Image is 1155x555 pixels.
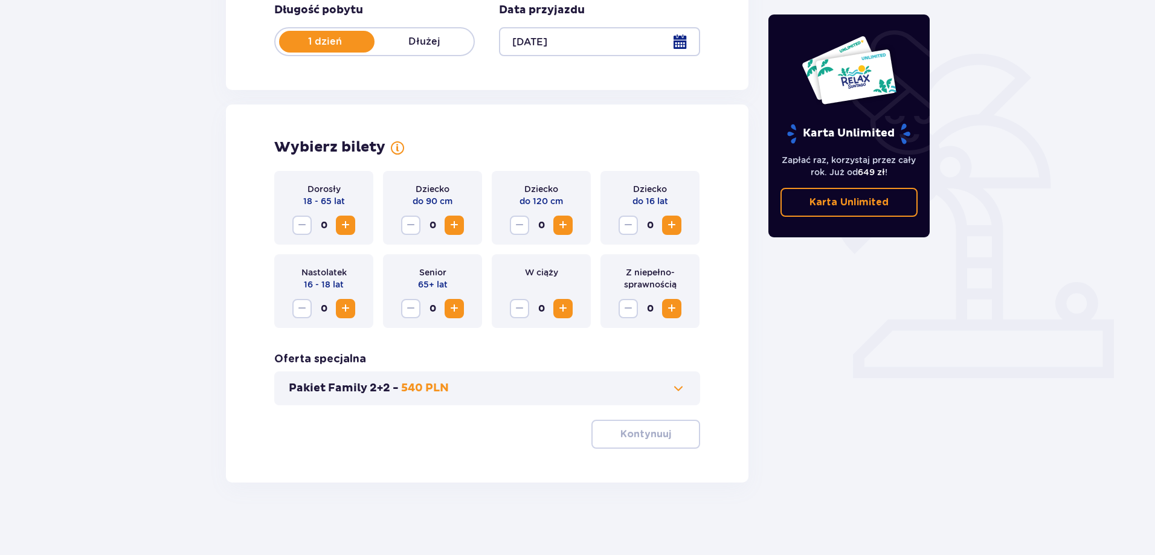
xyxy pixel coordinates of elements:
button: Zmniejsz [292,299,312,318]
a: Karta Unlimited [780,188,918,217]
p: Kontynuuj [620,428,671,441]
p: do 16 lat [632,195,668,207]
p: do 90 cm [413,195,452,207]
span: 649 zł [858,167,885,177]
span: 0 [640,216,660,235]
p: 16 - 18 lat [304,278,344,290]
img: Dwie karty całoroczne do Suntago z napisem 'UNLIMITED RELAX', na białym tle z tropikalnymi liśćmi... [801,35,897,105]
p: 65+ lat [418,278,448,290]
button: Zmniejsz [510,216,529,235]
p: Dziecko [633,183,667,195]
span: 0 [314,299,333,318]
p: Dziecko [524,183,558,195]
button: Kontynuuj [591,420,700,449]
button: Zmniejsz [619,299,638,318]
p: 18 - 65 lat [303,195,345,207]
button: Zmniejsz [619,216,638,235]
span: 0 [423,299,442,318]
p: Karta Unlimited [809,196,889,209]
button: Pakiet Family 2+2 -540 PLN [289,381,686,396]
button: Zmniejsz [401,299,420,318]
p: Senior [419,266,446,278]
p: Pakiet Family 2+2 - [289,381,399,396]
button: Zwiększ [553,216,573,235]
p: Dorosły [307,183,341,195]
p: Dłużej [375,35,474,48]
button: Zmniejsz [401,216,420,235]
button: Zwiększ [445,299,464,318]
span: 0 [314,216,333,235]
p: Dziecko [416,183,449,195]
button: Zwiększ [553,299,573,318]
p: Z niepełno­sprawnością [610,266,690,290]
p: do 120 cm [520,195,563,207]
span: 0 [532,216,551,235]
p: W ciąży [525,266,558,278]
button: Zwiększ [445,216,464,235]
button: Zwiększ [662,299,681,318]
span: 0 [640,299,660,318]
p: Nastolatek [301,266,347,278]
h2: Wybierz bilety [274,138,385,156]
p: Długość pobytu [274,3,363,18]
button: Zmniejsz [292,216,312,235]
button: Zwiększ [662,216,681,235]
h3: Oferta specjalna [274,352,366,367]
p: Karta Unlimited [786,123,912,144]
span: 0 [532,299,551,318]
button: Zwiększ [336,216,355,235]
p: 540 PLN [401,381,449,396]
p: Data przyjazdu [499,3,585,18]
p: 1 dzień [275,35,375,48]
p: Zapłać raz, korzystaj przez cały rok. Już od ! [780,154,918,178]
button: Zmniejsz [510,299,529,318]
button: Zwiększ [336,299,355,318]
span: 0 [423,216,442,235]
